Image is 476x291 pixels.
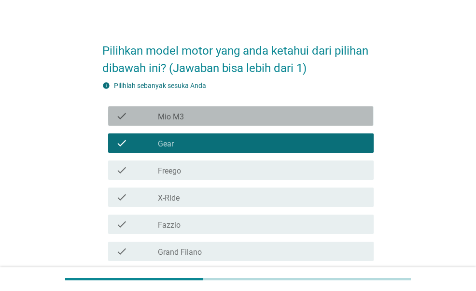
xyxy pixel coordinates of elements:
[116,110,127,122] i: check
[102,82,110,89] i: info
[116,218,127,230] i: check
[116,137,127,149] i: check
[158,112,184,122] label: Mio M3
[102,32,373,77] h2: Pilihkan model motor yang anda ketahui dari pilihan dibawah ini? (Jawaban bisa lebih dari 1)
[158,139,174,149] label: Gear
[158,247,202,257] label: Grand Filano
[158,220,181,230] label: Fazzio
[116,164,127,176] i: check
[116,191,127,203] i: check
[114,82,206,89] label: Pilihlah sebanyak sesuka Anda
[158,166,181,176] label: Freego
[158,193,180,203] label: X-Ride
[116,246,127,257] i: check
